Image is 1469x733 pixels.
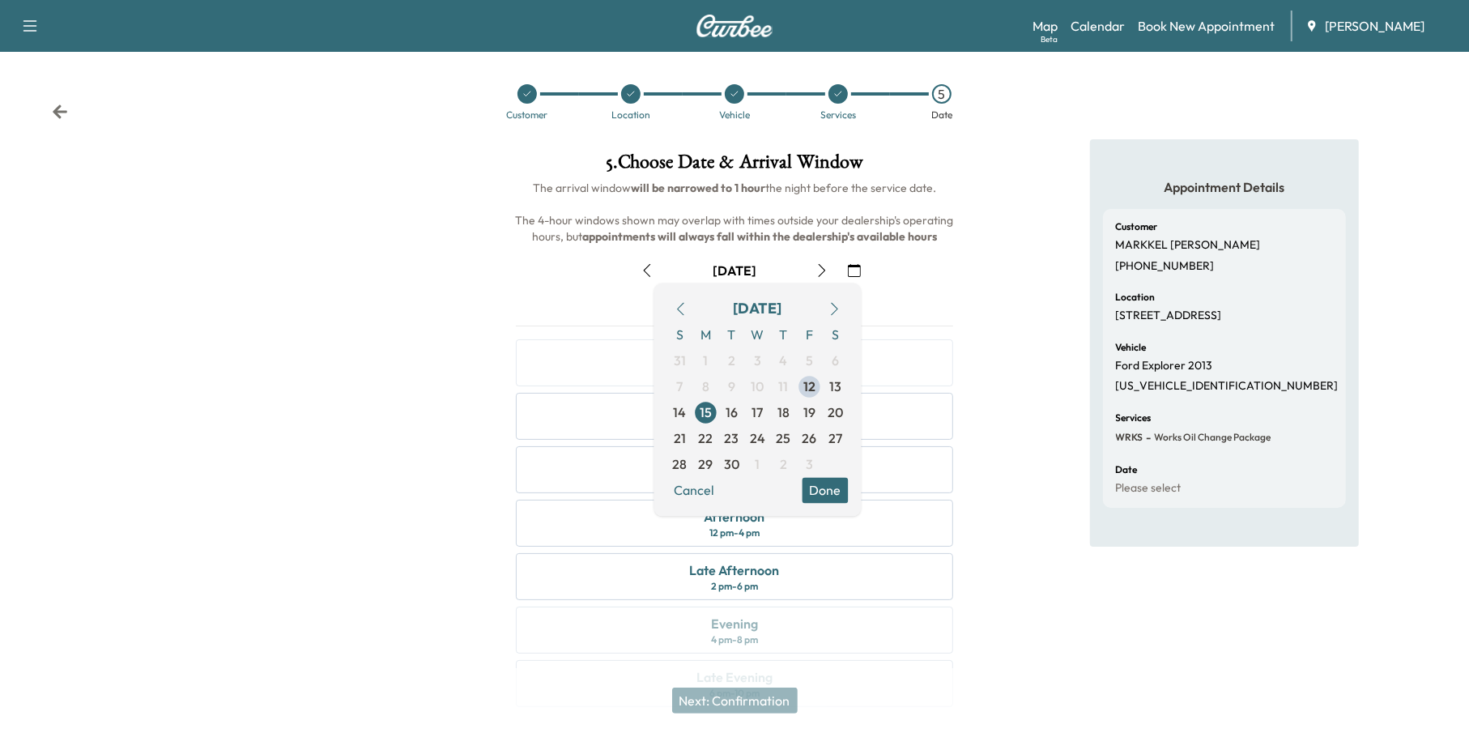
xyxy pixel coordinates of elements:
span: 22 [699,429,713,449]
button: Done [803,478,849,504]
span: S [823,322,849,348]
div: Location [611,110,650,120]
div: Beta [1041,33,1058,45]
p: MARKKEL [PERSON_NAME] [1116,238,1261,253]
div: Back [52,104,68,120]
h6: Vehicle [1116,343,1147,352]
a: Calendar [1071,16,1125,36]
span: 11 [779,377,789,397]
span: 12 [803,377,815,397]
span: 14 [674,403,687,423]
span: - [1143,429,1152,445]
span: 18 [777,403,790,423]
span: 23 [725,429,739,449]
span: 1 [704,352,709,371]
div: 2 pm - 6 pm [711,580,758,593]
h6: Location [1116,292,1156,302]
span: 13 [829,377,841,397]
div: Services [820,110,856,120]
span: 4 [780,352,788,371]
span: 5 [806,352,813,371]
p: [STREET_ADDRESS] [1116,309,1222,323]
span: 2 [780,455,787,475]
h6: Customer [1116,222,1158,232]
a: MapBeta [1033,16,1058,36]
span: W [745,322,771,348]
a: Book New Appointment [1138,16,1275,36]
span: 8 [702,377,709,397]
span: 24 [750,429,765,449]
div: Date [931,110,952,120]
b: appointments will always fall within the dealership's available hours [582,229,937,244]
div: [DATE] [713,262,756,279]
span: 21 [674,429,686,449]
span: 6 [832,352,839,371]
span: Works Oil Change Package [1152,431,1271,444]
span: 9 [728,377,735,397]
img: Curbee Logo [696,15,773,37]
span: [PERSON_NAME] [1325,16,1424,36]
p: [US_VEHICLE_IDENTIFICATION_NUMBER] [1116,379,1339,394]
button: Cancel [667,478,722,504]
span: WRKS [1116,431,1143,444]
span: 1 [756,455,760,475]
span: 2 [728,352,735,371]
b: will be narrowed to 1 hour [631,181,765,195]
span: 3 [754,352,761,371]
span: 15 [700,403,712,423]
span: 30 [724,455,739,475]
span: 7 [677,377,683,397]
span: F [797,322,823,348]
span: 28 [673,455,688,475]
h6: Date [1116,465,1138,475]
span: 10 [752,377,764,397]
h6: Services [1116,413,1152,423]
p: Please select [1116,481,1182,496]
div: 12 pm - 4 pm [709,526,760,539]
span: M [693,322,719,348]
div: 5 [932,84,952,104]
div: Customer [507,110,548,120]
div: Vehicle [719,110,750,120]
span: 16 [726,403,738,423]
h1: 5 . Choose Date & Arrival Window [503,152,967,180]
span: T [771,322,797,348]
span: 26 [803,429,817,449]
span: 25 [777,429,791,449]
p: Ford Explorer 2013 [1116,359,1213,373]
p: [PHONE_NUMBER] [1116,259,1215,274]
span: 31 [674,352,686,371]
h5: Appointment Details [1103,178,1346,196]
span: T [719,322,745,348]
div: Late Afternoon [689,560,779,580]
span: 27 [828,429,842,449]
div: [DATE] [734,298,782,321]
span: The arrival window the night before the service date. The 4-hour windows shown may overlap with t... [515,181,956,244]
span: 19 [803,403,815,423]
div: Afternoon [704,507,764,526]
span: S [667,322,693,348]
span: 20 [828,403,843,423]
span: 3 [806,455,813,475]
span: 29 [699,455,713,475]
span: 17 [752,403,764,423]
